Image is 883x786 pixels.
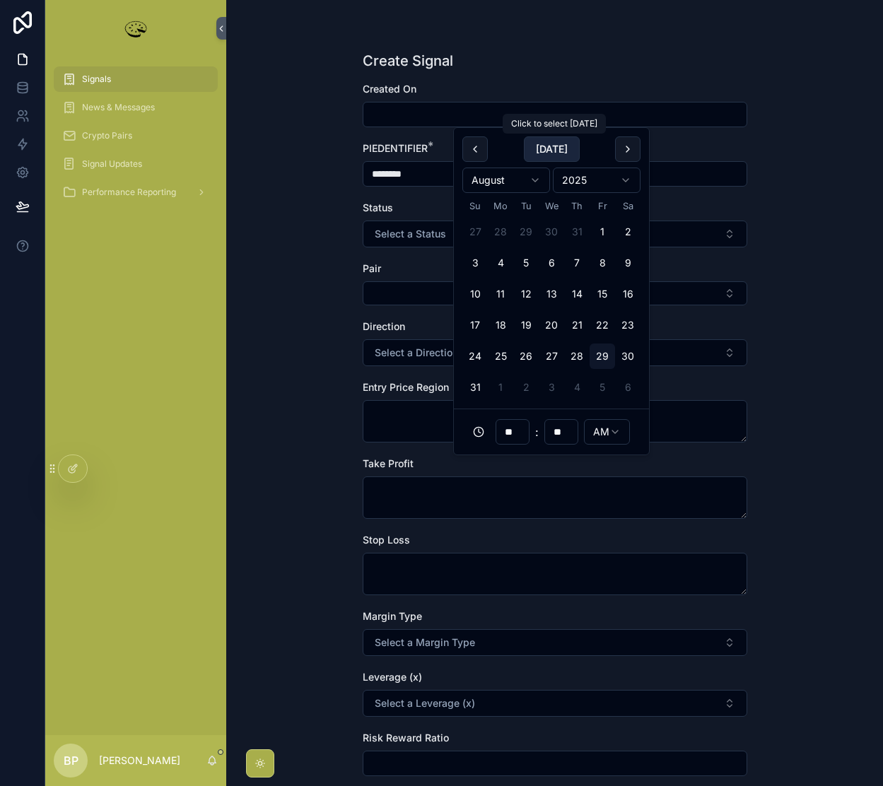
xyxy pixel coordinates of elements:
[564,344,590,369] button: Thursday, August 28th, 2025
[54,180,218,205] a: Performance Reporting
[462,219,488,245] button: Sunday, July 27th, 2025
[462,281,488,307] button: Sunday, August 10th, 2025
[590,199,615,213] th: Friday
[363,610,422,622] span: Margin Type
[590,250,615,276] button: Friday, August 8th, 2025
[54,66,218,92] a: Signals
[503,114,606,134] div: Click to select [DATE]
[82,187,176,198] span: Performance Reporting
[363,457,414,469] span: Take Profit
[462,375,488,400] button: Sunday, August 31st, 2025
[54,95,218,120] a: News & Messages
[539,219,564,245] button: Wednesday, July 30th, 2025
[363,671,422,683] span: Leverage (x)
[363,262,381,274] span: Pair
[615,250,641,276] button: Saturday, August 9th, 2025
[363,534,410,546] span: Stop Loss
[82,102,155,113] span: News & Messages
[82,130,132,141] span: Crypto Pairs
[539,281,564,307] button: Wednesday, August 13th, 2025
[462,418,641,446] div: :
[590,375,615,400] button: Friday, September 5th, 2025
[590,344,615,369] button: Today, Friday, August 29th, 2025
[462,199,488,213] th: Sunday
[363,339,747,366] button: Select Button
[564,375,590,400] button: Thursday, September 4th, 2025
[488,375,513,400] button: Monday, September 1st, 2025
[82,158,142,170] span: Signal Updates
[513,250,539,276] button: Tuesday, August 5th, 2025
[539,312,564,338] button: Wednesday, August 20th, 2025
[462,199,641,400] table: August 2025
[488,250,513,276] button: Monday, August 4th, 2025
[363,381,449,393] span: Entry Price Region
[82,74,111,85] span: Signals
[363,142,428,154] span: PIEDENTIFIER
[363,221,747,247] button: Select Button
[513,344,539,369] button: Tuesday, August 26th, 2025
[375,227,446,241] span: Select a Status
[54,151,218,177] a: Signal Updates
[54,123,218,148] a: Crypto Pairs
[513,375,539,400] button: Tuesday, September 2nd, 2025
[590,281,615,307] button: Friday, August 15th, 2025
[375,696,475,710] span: Select a Leverage (x)
[513,199,539,213] th: Tuesday
[615,219,641,245] button: Saturday, August 2nd, 2025
[524,136,580,162] button: [DATE]
[615,312,641,338] button: Saturday, August 23rd, 2025
[462,344,488,369] button: Sunday, August 24th, 2025
[615,281,641,307] button: Saturday, August 16th, 2025
[564,219,590,245] button: Thursday, July 31st, 2025
[488,281,513,307] button: Monday, August 11th, 2025
[539,375,564,400] button: Wednesday, September 3rd, 2025
[363,629,747,656] button: Select Button
[615,344,641,369] button: Saturday, August 30th, 2025
[64,752,78,769] span: BP
[363,690,747,717] button: Select Button
[363,281,747,305] button: Select Button
[539,344,564,369] button: Wednesday, August 27th, 2025
[363,51,453,71] h1: Create Signal
[513,219,539,245] button: Tuesday, July 29th, 2025
[615,375,641,400] button: Saturday, September 6th, 2025
[488,199,513,213] th: Monday
[488,219,513,245] button: Monday, July 28th, 2025
[363,83,416,95] span: Created On
[122,17,150,40] img: App logo
[564,312,590,338] button: Thursday, August 21st, 2025
[363,320,405,332] span: Direction
[513,281,539,307] button: Tuesday, August 12th, 2025
[564,250,590,276] button: Thursday, August 7th, 2025
[45,57,226,223] div: scrollable content
[564,281,590,307] button: Thursday, August 14th, 2025
[99,753,180,768] p: [PERSON_NAME]
[539,250,564,276] button: Wednesday, August 6th, 2025
[488,344,513,369] button: Monday, August 25th, 2025
[590,219,615,245] button: Friday, August 1st, 2025
[539,199,564,213] th: Wednesday
[462,250,488,276] button: Sunday, August 3rd, 2025
[375,635,475,650] span: Select a Margin Type
[590,312,615,338] button: Friday, August 22nd, 2025
[375,346,458,360] span: Select a Direction
[363,201,393,213] span: Status
[615,199,641,213] th: Saturday
[513,312,539,338] button: Tuesday, August 19th, 2025
[462,312,488,338] button: Sunday, August 17th, 2025
[363,732,449,744] span: Risk Reward Ratio
[488,312,513,338] button: Monday, August 18th, 2025
[564,199,590,213] th: Thursday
